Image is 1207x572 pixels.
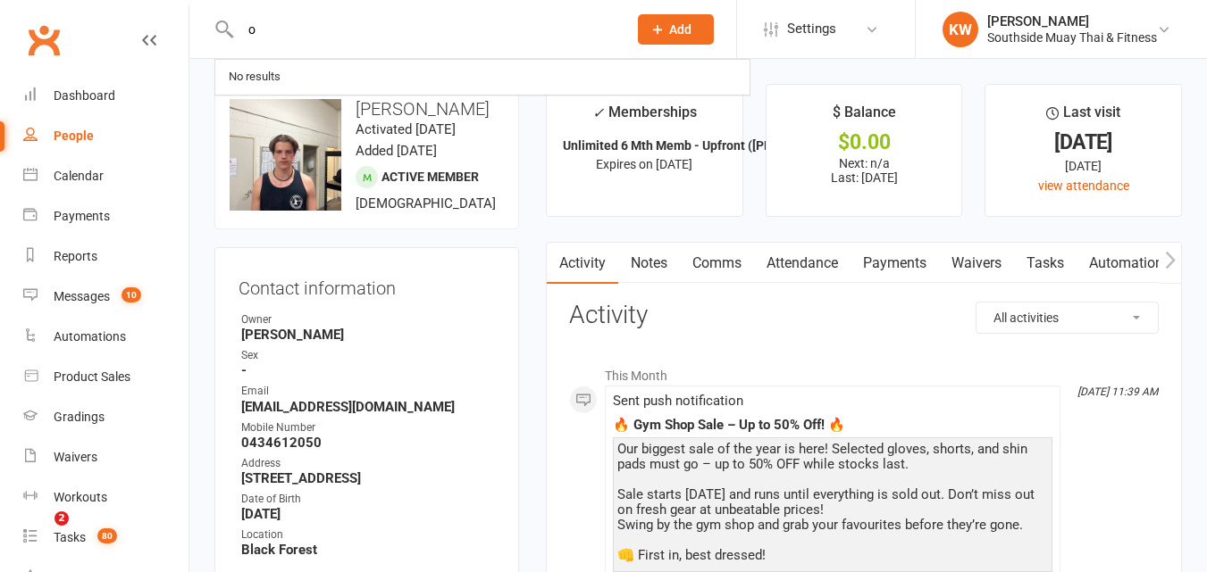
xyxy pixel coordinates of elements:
div: [DATE] [1002,133,1165,152]
a: Messages 10 [23,277,189,317]
span: Active member [381,170,479,184]
input: Search... [235,17,615,42]
iframe: Intercom live chat [18,511,61,554]
img: image1700026935.png [230,99,341,211]
div: Last visit [1046,101,1120,133]
a: view attendance [1038,178,1129,193]
h3: [PERSON_NAME] [230,99,504,119]
a: Tasks [1014,243,1077,284]
a: Calendar [23,156,189,196]
time: Activated [DATE] [356,121,456,137]
h3: Activity [569,302,1159,329]
a: Workouts [23,477,189,518]
div: Gradings [54,410,105,424]
div: Email [241,383,495,400]
strong: Unlimited 6 Mth Memb - Upfront ([PERSON_NAME]) [563,138,853,153]
a: Comms [680,243,754,284]
div: Product Sales [54,369,130,384]
strong: - [241,362,495,378]
div: Messages [54,289,110,303]
span: 10 [122,287,141,303]
span: Expires on [DATE] [596,157,692,171]
div: Payments [54,209,110,223]
span: Settings [787,9,836,49]
i: [DATE] 11:39 AM [1077,385,1158,398]
time: Added [DATE] [356,143,437,159]
a: Tasks 80 [23,518,189,558]
a: Automations [1077,243,1183,284]
span: 2 [54,511,69,526]
strong: [DATE] [241,506,495,522]
button: Add [638,14,714,45]
a: Dashboard [23,76,189,116]
a: Reports [23,236,189,277]
a: Product Sales [23,357,189,397]
div: $ Balance [833,101,896,133]
a: Automations [23,317,189,357]
div: Owner [241,311,495,328]
div: No results [223,64,286,90]
strong: [EMAIL_ADDRESS][DOMAIN_NAME] [241,399,495,415]
div: Calendar [54,169,104,183]
div: Waivers [54,450,97,464]
a: Notes [618,243,680,284]
a: Clubworx [21,18,66,62]
div: Location [241,526,495,543]
a: Payments [851,243,939,284]
strong: Black Forest [241,542,495,558]
strong: [PERSON_NAME] [241,327,495,343]
div: Date of Birth [241,491,495,508]
div: Our biggest sale of the year is here! Selected gloves, shorts, and shin pads must go – up to 50% ... [617,442,1048,563]
div: Automations [54,329,126,344]
div: [PERSON_NAME] [987,13,1157,29]
div: 🔥 Gym Shop Sale – Up to 50% Off! 🔥 [613,418,1052,433]
h3: Contact information [239,271,495,298]
div: Southside Muay Thai & Fitness [987,29,1157,46]
span: [DEMOGRAPHIC_DATA] [356,195,496,211]
a: Waivers [939,243,1014,284]
div: Memberships [592,101,697,134]
div: Tasks [54,530,86,544]
div: Address [241,455,495,472]
div: Mobile Number [241,419,495,436]
div: People [54,128,94,143]
strong: [STREET_ADDRESS] [241,470,495,486]
a: Payments [23,196,189,236]
a: Activity [547,243,618,284]
a: People [23,116,189,156]
span: Sent push notification [613,393,743,409]
strong: 0434612050 [241,435,495,451]
div: Reports [54,249,97,263]
a: Attendance [754,243,851,284]
div: $0.00 [783,133,946,152]
div: Workouts [54,490,107,504]
div: KW [943,12,978,47]
li: This Month [569,357,1159,385]
a: Waivers [23,437,189,477]
i: ✓ [592,104,604,121]
div: Sex [241,347,495,364]
div: [DATE] [1002,156,1165,176]
div: Dashboard [54,88,115,103]
a: Gradings [23,397,189,437]
p: Next: n/a Last: [DATE] [783,156,946,185]
span: Add [669,22,692,37]
span: 80 [97,528,117,543]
